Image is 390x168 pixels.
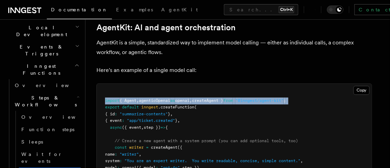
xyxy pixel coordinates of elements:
span: Steps & Workflows [12,94,77,108]
span: AgentKit [161,7,198,12]
span: agenticOpenai [139,98,170,103]
button: Inngest Functions [6,60,81,79]
span: name [105,152,115,157]
span: export [105,105,120,109]
a: Function steps [19,123,81,136]
a: Wait for events [19,148,81,167]
span: Events & Triggers [6,43,75,57]
span: ({ event [122,125,141,130]
span: : [115,112,117,116]
span: as [170,98,175,103]
span: Function steps [21,127,74,132]
span: default [122,105,139,109]
span: : [122,118,124,123]
span: : [120,158,122,163]
span: { Agent [120,98,136,103]
span: from [223,98,233,103]
span: openai [175,98,189,103]
span: "You are an expert writer. You write readable, concise, simple content." [124,158,300,163]
a: AgentKit: AI and agent orchestration [96,23,236,32]
span: => [161,125,165,130]
span: // Create a new agent with a system prompt (you can add optional tools, too) [115,138,298,143]
span: const [115,145,127,150]
span: : [115,152,117,157]
span: system [105,158,120,163]
span: Overview [21,114,92,120]
span: Sleeps [21,139,43,145]
span: , [177,118,180,123]
button: Events & Triggers [6,41,81,60]
p: Here's an example of a single model call: [96,65,372,75]
a: Overview [12,79,81,92]
a: Sleeps [19,136,81,148]
span: } [168,112,170,116]
button: Steps & Workflows [12,92,81,111]
span: Documentation [51,7,108,12]
span: "app/ticket.created" [127,118,175,123]
span: ( [194,105,197,109]
kbd: Ctrl+K [279,6,294,13]
span: async [110,125,122,130]
span: { event [105,118,122,123]
span: "writer" [120,152,139,157]
span: createAgent } [192,98,223,103]
span: Wait for events [21,151,62,164]
span: , [300,158,303,163]
span: Inngest Functions [6,63,74,76]
span: , [141,125,144,130]
span: ({ [177,145,182,150]
span: , [139,152,141,157]
span: ; [284,98,286,103]
button: Search...Ctrl+K [224,4,298,15]
a: Overview [19,111,81,123]
span: Local Development [6,24,75,38]
span: , [170,112,173,116]
button: Local Development [6,21,81,41]
p: AgentKit is a simple, standardized way to implement model calling — either as individual calls, a... [96,38,372,57]
span: Examples [116,7,153,12]
button: Copy [353,86,370,95]
span: , [189,98,192,103]
span: "@inngest/agent-kit" [235,98,284,103]
span: .createFunction [158,105,194,109]
span: Overview [15,83,86,88]
span: import [105,98,120,103]
span: } [175,118,177,123]
span: inngest [141,105,158,109]
span: step }) [144,125,161,130]
span: "summarize-contents" [120,112,168,116]
span: writer [129,145,144,150]
a: Documentation [47,2,112,19]
button: Toggle dark mode [327,6,343,14]
span: , [136,98,139,103]
span: { [165,125,168,130]
span: createAgent [151,145,177,150]
span: = [146,145,148,150]
a: Examples [112,2,157,19]
a: AgentKit [157,2,202,19]
span: { id [105,112,115,116]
